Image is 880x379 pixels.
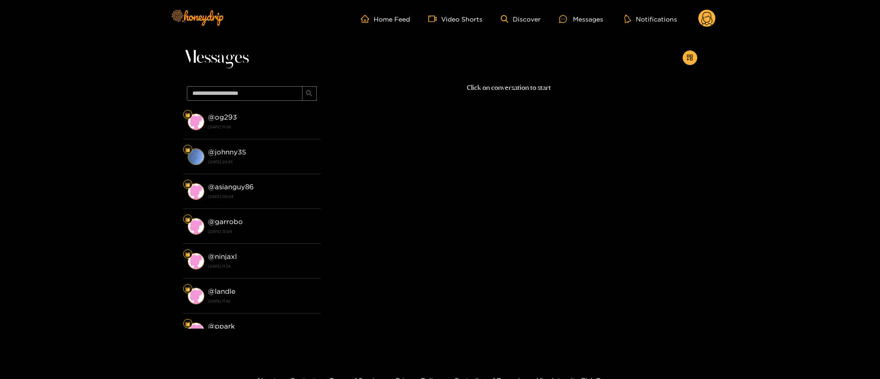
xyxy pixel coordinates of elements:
button: appstore-add [683,50,697,65]
img: Fan Level [185,147,191,153]
a: Home Feed [361,15,410,23]
img: Fan Level [185,286,191,292]
span: appstore-add [686,54,693,62]
span: video-camera [428,15,441,23]
span: home [361,15,374,23]
button: Notifications [622,14,680,23]
img: conversation [188,288,204,304]
img: Fan Level [185,321,191,327]
img: Fan Level [185,182,191,187]
strong: [DATE] 05:04 [208,192,316,201]
strong: [DATE] 11:34 [208,262,316,270]
strong: @ ppark [208,322,235,330]
strong: @ og293 [208,113,237,121]
strong: @ garrobo [208,218,243,225]
strong: [DATE] 20:43 [208,158,316,166]
img: conversation [188,183,204,200]
span: search [306,90,313,98]
strong: @ johnny35 [208,148,246,156]
a: Video Shorts [428,15,482,23]
img: conversation [188,323,204,339]
img: Fan Level [185,112,191,118]
img: conversation [188,114,204,130]
div: Messages [559,14,603,24]
img: conversation [188,253,204,269]
button: search [302,86,317,101]
strong: [DATE] 11:06 [208,123,316,131]
span: Messages [183,47,249,69]
img: Fan Level [185,217,191,222]
strong: [DATE] 12:04 [208,227,316,236]
img: conversation [188,218,204,235]
strong: @ asianguy86 [208,183,254,191]
strong: @ ninjaxl [208,253,237,260]
strong: @ landle [208,287,235,295]
p: Click on conversation to start [321,82,697,93]
strong: [DATE] 11:42 [208,297,316,305]
img: conversation [188,148,204,165]
img: Fan Level [185,252,191,257]
a: Discover [501,15,541,23]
